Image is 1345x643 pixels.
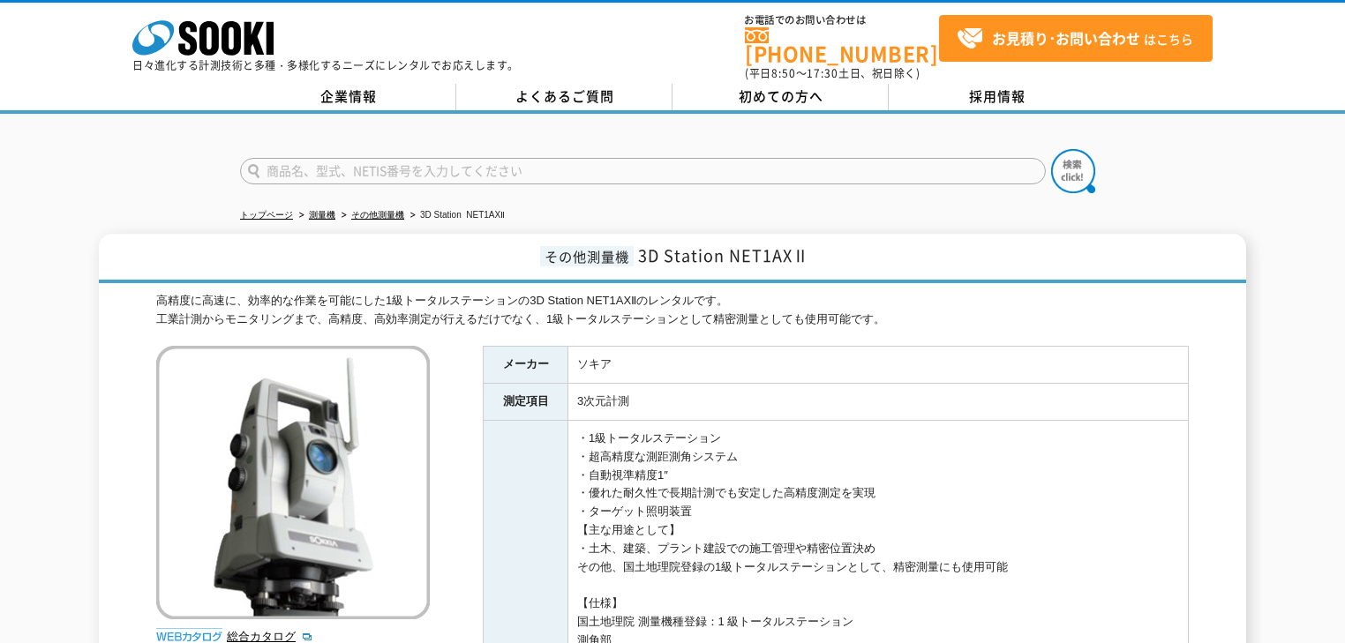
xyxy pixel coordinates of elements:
[484,384,568,421] th: 測定項目
[739,86,823,106] span: 初めての方へ
[407,206,505,225] li: 3D Station NET1AXⅡ
[889,84,1105,110] a: 採用情報
[240,84,456,110] a: 企業情報
[672,84,889,110] a: 初めての方へ
[771,65,796,81] span: 8:50
[240,158,1046,184] input: 商品名、型式、NETIS番号を入力してください
[638,243,809,267] span: 3D Station NET1AXⅡ
[156,292,1189,329] div: 高精度に高速に、効率的な作業を可能にした1級トータルステーションの3D Station NET1AXⅡのレンタルです。 工業計測からモニタリングまで、高精度、高効率測定が行えるだけでなく、1級ト...
[568,384,1189,421] td: 3次元計測
[1051,149,1095,193] img: btn_search.png
[227,630,313,643] a: 総合カタログ
[807,65,838,81] span: 17:30
[484,347,568,384] th: メーカー
[745,15,939,26] span: お電話でのお問い合わせは
[156,346,430,619] img: 3D Station NET1AXⅡ
[745,27,939,64] a: [PHONE_NUMBER]
[240,210,293,220] a: トップページ
[309,210,335,220] a: 測量機
[132,60,519,71] p: 日々進化する計測技術と多種・多様化するニーズにレンタルでお応えします。
[939,15,1213,62] a: お見積り･お問い合わせはこちら
[540,246,634,266] span: その他測量機
[992,27,1140,49] strong: お見積り･お問い合わせ
[568,347,1189,384] td: ソキア
[351,210,404,220] a: その他測量機
[745,65,920,81] span: (平日 ～ 土日、祝日除く)
[957,26,1193,52] span: はこちら
[456,84,672,110] a: よくあるご質問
